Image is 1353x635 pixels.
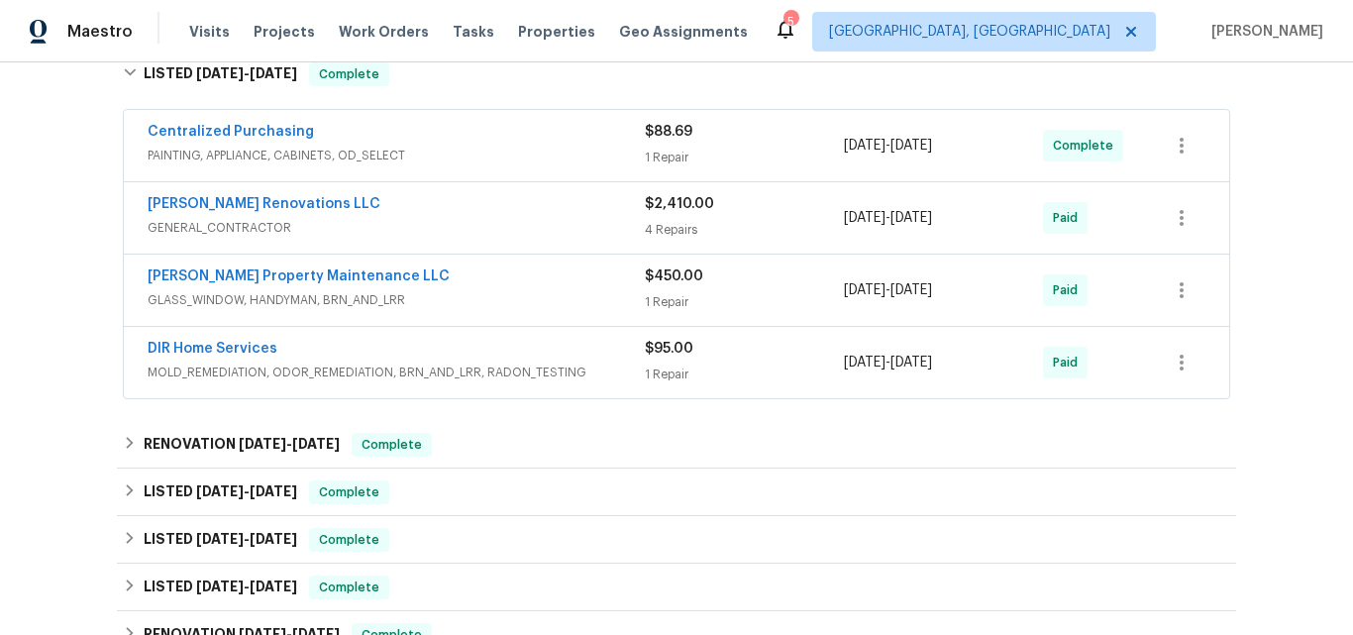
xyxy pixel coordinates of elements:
span: [DATE] [196,532,244,546]
h6: RENOVATION [144,433,340,457]
span: - [844,353,932,372]
span: Complete [311,530,387,550]
span: MOLD_REMEDIATION, ODOR_REMEDIATION, BRN_AND_LRR, RADON_TESTING [148,363,645,382]
div: RENOVATION [DATE]-[DATE]Complete [117,421,1236,469]
span: [DATE] [292,437,340,451]
div: 1 Repair [645,292,844,312]
span: [DATE] [196,580,244,593]
span: $450.00 [645,269,703,283]
h6: LISTED [144,480,297,504]
span: Visits [189,22,230,42]
span: GLASS_WINDOW, HANDYMAN, BRN_AND_LRR [148,290,645,310]
div: LISTED [DATE]-[DATE]Complete [117,516,1236,564]
span: [DATE] [890,356,932,370]
span: [DATE] [890,211,932,225]
div: 1 Repair [645,148,844,167]
span: - [196,66,297,80]
span: Complete [311,578,387,597]
span: Maestro [67,22,133,42]
div: 4 Repairs [645,220,844,240]
span: - [844,280,932,300]
div: LISTED [DATE]-[DATE]Complete [117,469,1236,516]
span: Complete [354,435,430,455]
span: - [196,580,297,593]
span: [DATE] [250,580,297,593]
span: [DATE] [250,484,297,498]
span: GENERAL_CONTRACTOR [148,218,645,238]
span: [DATE] [250,66,297,80]
span: Paid [1053,353,1086,372]
div: LISTED [DATE]-[DATE]Complete [117,564,1236,611]
span: Paid [1053,208,1086,228]
span: Complete [1053,136,1121,156]
span: Complete [311,64,387,84]
span: $2,410.00 [645,197,714,211]
span: Geo Assignments [619,22,748,42]
span: [DATE] [844,139,885,153]
span: [DATE] [239,437,286,451]
span: Properties [518,22,595,42]
span: $88.69 [645,125,692,139]
span: - [196,484,297,498]
h6: LISTED [144,528,297,552]
span: Tasks [453,25,494,39]
span: Complete [311,482,387,502]
span: PAINTING, APPLIANCE, CABINETS, OD_SELECT [148,146,645,165]
div: 1 Repair [645,365,844,384]
span: $95.00 [645,342,693,356]
a: Centralized Purchasing [148,125,314,139]
span: - [844,208,932,228]
span: [DATE] [250,532,297,546]
h6: LISTED [144,62,297,86]
a: [PERSON_NAME] Renovations LLC [148,197,380,211]
span: Paid [1053,280,1086,300]
span: [DATE] [890,139,932,153]
span: [DATE] [196,66,244,80]
h6: LISTED [144,576,297,599]
span: [PERSON_NAME] [1203,22,1323,42]
span: [DATE] [844,356,885,370]
span: [DATE] [844,211,885,225]
span: - [844,136,932,156]
span: [GEOGRAPHIC_DATA], [GEOGRAPHIC_DATA] [829,22,1110,42]
span: [DATE] [844,283,885,297]
span: - [196,532,297,546]
a: DIR Home Services [148,342,277,356]
span: Work Orders [339,22,429,42]
a: [PERSON_NAME] Property Maintenance LLC [148,269,450,283]
div: 5 [783,12,797,32]
span: - [239,437,340,451]
span: [DATE] [196,484,244,498]
div: LISTED [DATE]-[DATE]Complete [117,43,1236,106]
span: [DATE] [890,283,932,297]
span: Projects [254,22,315,42]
